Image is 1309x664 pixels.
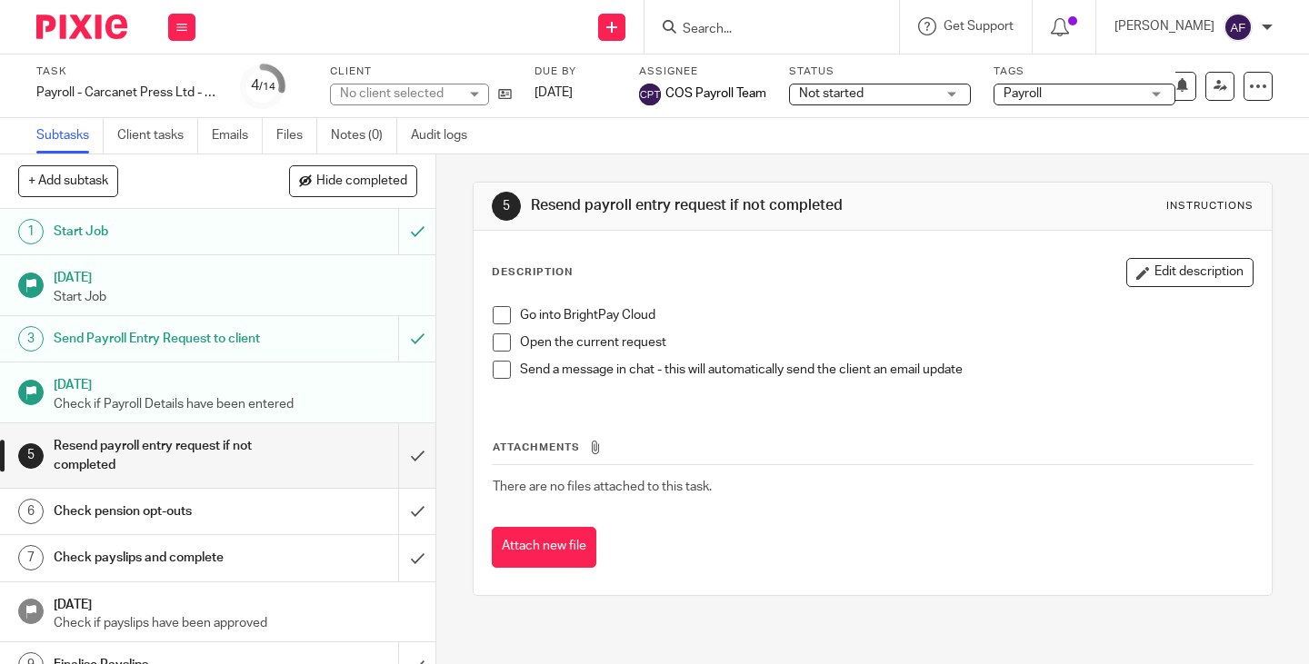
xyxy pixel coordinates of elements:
p: Description [492,265,573,280]
img: svg%3E [639,84,661,105]
button: + Add subtask [18,165,118,196]
p: Start Job [54,288,417,306]
div: 1 [18,219,44,244]
div: No client selected [340,84,458,103]
span: Hide completed [316,174,407,189]
label: Assignee [639,64,766,79]
div: 5 [492,192,521,221]
label: Client [330,64,512,79]
button: Attach new file [492,527,596,568]
a: Notes (0) [331,118,397,154]
label: Task [36,64,218,79]
p: Check if payslips have been approved [54,614,417,632]
input: Search [681,22,844,38]
div: Payroll - Carcanet Press Ltd - BrightPay CLOUD - Pay day: 25th - August 2025 [36,84,218,102]
p: [PERSON_NAME] [1114,17,1214,35]
h1: Start Job [54,218,272,245]
h1: Check pension opt-outs [54,498,272,525]
p: Send a message in chat - this will automatically send the client an email update [520,361,1253,379]
span: [DATE] [535,86,573,99]
small: /14 [259,82,275,92]
div: Payroll - Carcanet Press Ltd - BrightPay CLOUD - Pay day: [DATE] [36,84,218,102]
label: Due by [535,64,616,79]
a: Emails [212,118,263,154]
p: Open the current request [520,333,1253,352]
h1: [DATE] [54,372,417,394]
a: Client tasks [117,118,198,154]
span: Attachments [493,442,580,452]
a: Audit logs [411,118,481,154]
div: 5 [18,443,44,469]
h1: Resend payroll entry request if not completed [54,432,272,479]
div: 6 [18,499,44,524]
h1: Resend payroll entry request if not completed [531,196,912,215]
a: Subtasks [36,118,104,154]
h1: Check payslips and complete [54,544,272,571]
div: 7 [18,545,44,570]
p: Check if Payroll Details have been entered [54,395,417,413]
button: Edit description [1126,258,1254,287]
label: Tags [994,64,1175,79]
div: 3 [18,326,44,352]
h1: [DATE] [54,264,417,287]
label: Status [789,64,971,79]
h1: Send Payroll Entry Request to client [54,325,272,352]
h1: [DATE] [54,591,417,614]
span: COS Payroll Team [665,84,766,103]
img: svg%3E [1224,13,1253,42]
div: 4 [251,75,275,96]
a: Files [276,118,317,154]
span: Not started [799,87,864,100]
p: Go into BrightPay Cloud [520,306,1253,324]
span: Payroll [1004,87,1042,100]
div: Instructions [1166,199,1254,213]
img: Pixie [36,15,127,39]
button: Hide completed [289,165,417,196]
span: Get Support [944,20,1014,33]
span: There are no files attached to this task. [493,481,712,493]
